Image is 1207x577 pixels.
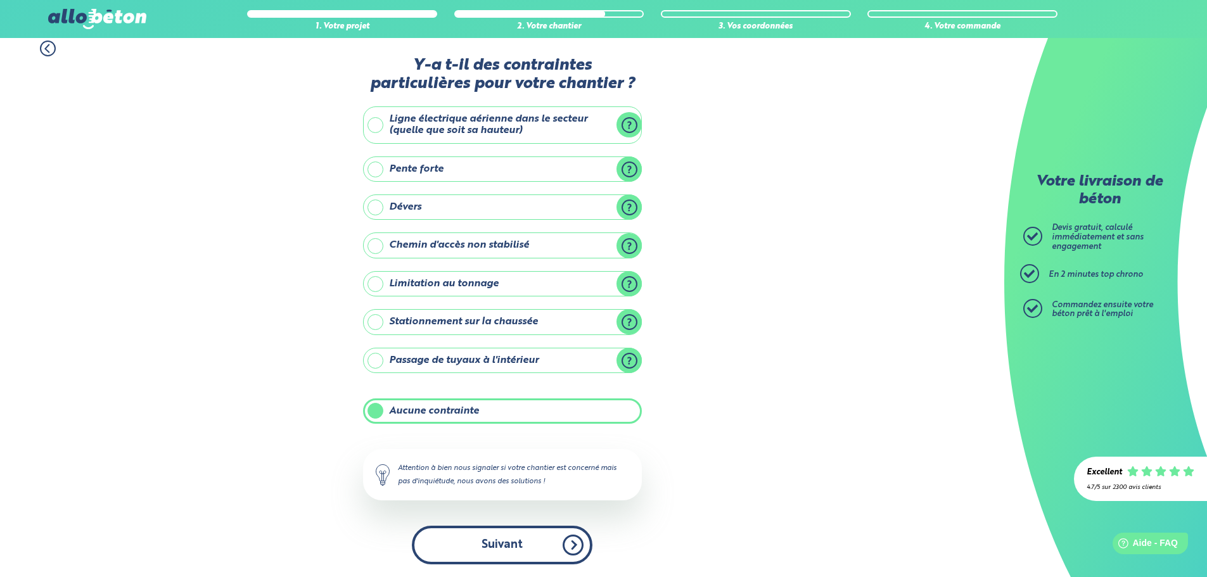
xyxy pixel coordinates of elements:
span: Commandez ensuite votre béton prêt à l'emploi [1052,301,1153,319]
div: 2. Votre chantier [454,22,644,32]
label: Chemin d'accès non stabilisé [363,232,642,258]
label: Dévers [363,194,642,220]
img: allobéton [48,9,146,29]
div: 3. Vos coordonnées [661,22,851,32]
span: En 2 minutes top chrono [1049,270,1143,279]
label: Y-a t-il des contraintes particulières pour votre chantier ? [363,56,642,94]
span: Devis gratuit, calculé immédiatement et sans engagement [1052,224,1144,250]
button: Suivant [412,526,592,564]
iframe: Help widget launcher [1094,528,1193,563]
div: 4. Votre commande [867,22,1057,32]
div: 4.7/5 sur 2300 avis clients [1087,484,1194,491]
div: Attention à bien nous signaler si votre chantier est concerné mais pas d'inquiétude, nous avons d... [363,449,642,500]
div: 1. Votre projet [247,22,437,32]
label: Pente forte [363,156,642,182]
label: Ligne électrique aérienne dans le secteur (quelle que soit sa hauteur) [363,106,642,144]
label: Stationnement sur la chaussée [363,309,642,334]
p: Votre livraison de béton [1026,174,1172,208]
label: Passage de tuyaux à l'intérieur [363,348,642,373]
div: Excellent [1087,468,1122,478]
label: Aucune contrainte [363,398,642,424]
label: Limitation au tonnage [363,271,642,296]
